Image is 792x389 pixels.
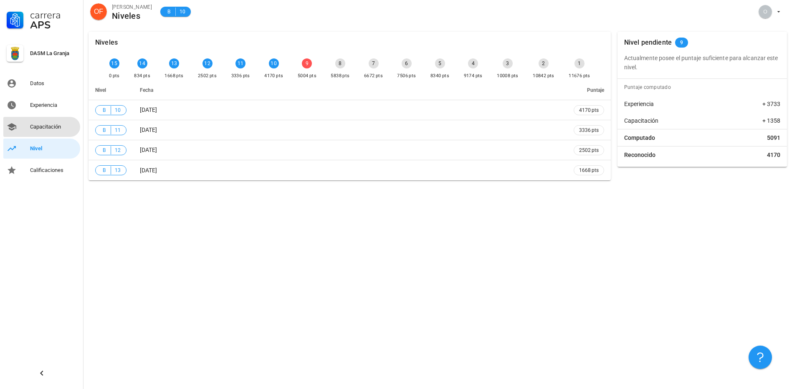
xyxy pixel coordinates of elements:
[331,72,349,80] div: 5838 pts
[464,72,483,80] div: 9174 pts
[30,145,77,152] div: Nivel
[169,58,179,68] div: 13
[624,100,654,108] span: Experiencia
[114,166,121,174] span: 13
[759,5,772,18] div: avatar
[95,87,106,93] span: Nivel
[231,72,250,80] div: 3336 pts
[114,146,121,154] span: 12
[30,80,77,87] div: Datos
[767,151,780,159] span: 4170
[335,58,345,68] div: 8
[539,58,549,68] div: 2
[101,126,107,134] span: B
[3,160,80,180] a: Calificaciones
[762,100,780,108] span: + 3733
[269,58,279,68] div: 10
[3,73,80,93] a: Datos
[30,124,77,130] div: Capacitación
[302,58,312,68] div: 9
[235,58,245,68] div: 11
[165,8,172,16] span: B
[435,58,445,68] div: 5
[680,38,683,48] span: 9
[503,58,513,68] div: 3
[569,72,590,80] div: 11676 pts
[112,3,152,11] div: [PERSON_NAME]
[140,147,157,153] span: [DATE]
[397,72,416,80] div: 7506 pts
[579,146,599,154] span: 2502 pts
[140,106,157,113] span: [DATE]
[109,58,119,68] div: 15
[402,58,412,68] div: 6
[369,58,379,68] div: 7
[567,80,611,100] th: Puntaje
[95,32,118,53] div: Niveles
[624,134,655,142] span: Computado
[137,58,147,68] div: 14
[30,167,77,174] div: Calificaciones
[133,80,567,100] th: Fecha
[587,87,604,93] span: Puntaje
[624,53,780,72] p: Actualmente posee el puntaje suficiente para alcanzar este nivel.
[179,8,186,16] span: 10
[198,72,217,80] div: 2502 pts
[497,72,519,80] div: 10008 pts
[621,79,787,96] div: Puntaje computado
[430,72,449,80] div: 8340 pts
[762,116,780,125] span: + 1358
[140,167,157,174] span: [DATE]
[94,3,103,20] span: OF
[298,72,316,80] div: 5004 pts
[30,20,77,30] div: APS
[101,166,107,174] span: B
[624,32,672,53] div: Nivel pendiente
[3,95,80,115] a: Experiencia
[112,11,152,20] div: Niveles
[364,72,383,80] div: 6672 pts
[624,151,655,159] span: Reconocido
[624,116,658,125] span: Capacitación
[579,166,599,174] span: 1668 pts
[579,126,599,134] span: 3336 pts
[114,126,121,134] span: 11
[264,72,283,80] div: 4170 pts
[468,58,478,68] div: 4
[579,106,599,114] span: 4170 pts
[3,139,80,159] a: Nivel
[767,134,780,142] span: 5091
[3,117,80,137] a: Capacitación
[89,80,133,100] th: Nivel
[101,106,107,114] span: B
[202,58,213,68] div: 12
[533,72,554,80] div: 10842 pts
[101,146,107,154] span: B
[90,3,107,20] div: avatar
[114,106,121,114] span: 10
[164,72,183,80] div: 1668 pts
[109,72,120,80] div: 0 pts
[30,50,77,57] div: DASM La Granja
[574,58,585,68] div: 1
[140,126,157,133] span: [DATE]
[140,87,153,93] span: Fecha
[134,72,150,80] div: 834 pts
[30,102,77,109] div: Experiencia
[30,10,77,20] div: Carrera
